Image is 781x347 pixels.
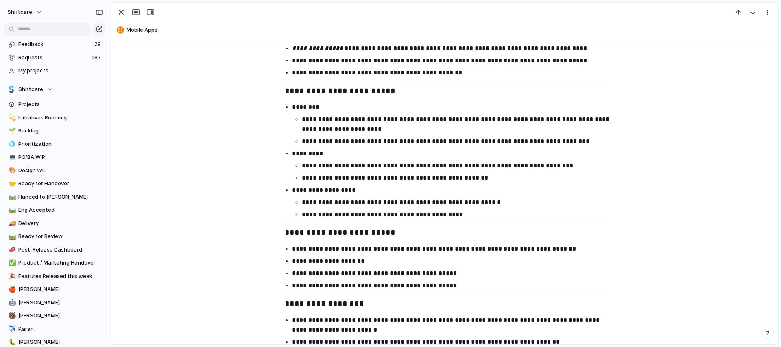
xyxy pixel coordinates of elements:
button: Mobile Apps [114,24,774,37]
button: 🤝 [7,180,15,188]
a: Requests187 [4,52,106,64]
a: 🛤️Eng Accepted [4,204,106,216]
button: 🎨 [7,167,15,175]
span: Post-Release Dashboard [18,246,103,254]
div: 💻 [9,153,14,162]
span: 29 [94,40,103,48]
div: 🤖 [9,298,14,307]
a: Feedback29 [4,38,106,50]
span: Shiftcare [18,85,43,93]
div: 🚚 [9,219,14,228]
div: 🧊 [9,139,14,149]
span: Features Released this week [18,272,103,280]
span: Requests [18,54,89,62]
a: 🤖[PERSON_NAME] [4,297,106,309]
span: Delivery [18,219,103,228]
div: 📣 [9,245,14,254]
span: My projects [18,67,103,75]
button: 🎉 [7,272,15,280]
a: 🎉Features Released this week [4,270,106,282]
button: 🛤️ [7,232,15,241]
div: 🎉 [9,271,14,281]
a: 🚚Delivery [4,217,106,230]
div: ✅ [9,258,14,268]
a: 🛤️Handed to [PERSON_NAME] [4,191,106,203]
a: 🎨Design WIP [4,165,106,177]
button: Shiftcare [4,83,106,95]
a: 🛤️Ready for Review [4,230,106,243]
span: PO/BA WIP [18,153,103,161]
a: 🧊Prioritization [4,138,106,150]
span: Feedback [18,40,92,48]
span: Initiatives Roadmap [18,114,103,122]
button: 📣 [7,246,15,254]
span: [PERSON_NAME] [18,312,103,320]
a: 📣Post-Release Dashboard [4,244,106,256]
div: 🛤️ [9,232,14,241]
a: My projects [4,65,106,77]
a: ✈️Karan [4,323,106,335]
span: [PERSON_NAME] [18,285,103,293]
div: 🐻 [9,311,14,321]
button: 🌱 [7,127,15,135]
span: Ready for Handover [18,180,103,188]
button: ✅ [7,259,15,267]
div: 💫 [9,113,14,122]
button: 🧊 [7,140,15,148]
a: 🤝Ready for Handover [4,178,106,190]
a: 🍎[PERSON_NAME] [4,283,106,295]
span: [PERSON_NAME] [18,299,103,307]
span: Prioritization [18,140,103,148]
a: ✅Product / Marketing Handover [4,257,106,269]
button: 🛤️ [7,193,15,201]
div: 🌱 [9,126,14,136]
a: 💻PO/BA WIP [4,151,106,163]
span: Eng Accepted [18,206,103,214]
span: 187 [91,54,103,62]
a: 🌱Backlog [4,125,106,137]
div: 🛤️ [9,192,14,202]
button: 🛤️ [7,206,15,214]
div: ✈️ [9,324,14,334]
button: 💻 [7,153,15,161]
button: 🐻 [7,312,15,320]
span: Projects [18,100,103,108]
button: 🤖 [7,299,15,307]
span: [PERSON_NAME] [18,338,103,346]
div: 🍎 [9,285,14,294]
span: Design WIP [18,167,103,175]
div: 🤝 [9,179,14,189]
button: ✈️ [7,325,15,333]
button: 🍎 [7,285,15,293]
a: 🐻[PERSON_NAME] [4,310,106,322]
span: Backlog [18,127,103,135]
span: Handed to [PERSON_NAME] [18,193,103,201]
span: Karan [18,325,103,333]
button: 🚚 [7,219,15,228]
span: shiftcare [7,8,32,16]
div: 🎨 [9,166,14,175]
span: Ready for Review [18,232,103,241]
div: 🐛 [9,338,14,347]
a: 💫Initiatives Roadmap [4,112,106,124]
button: shiftcare [4,6,46,19]
a: Projects [4,98,106,111]
div: 🛤️ [9,206,14,215]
